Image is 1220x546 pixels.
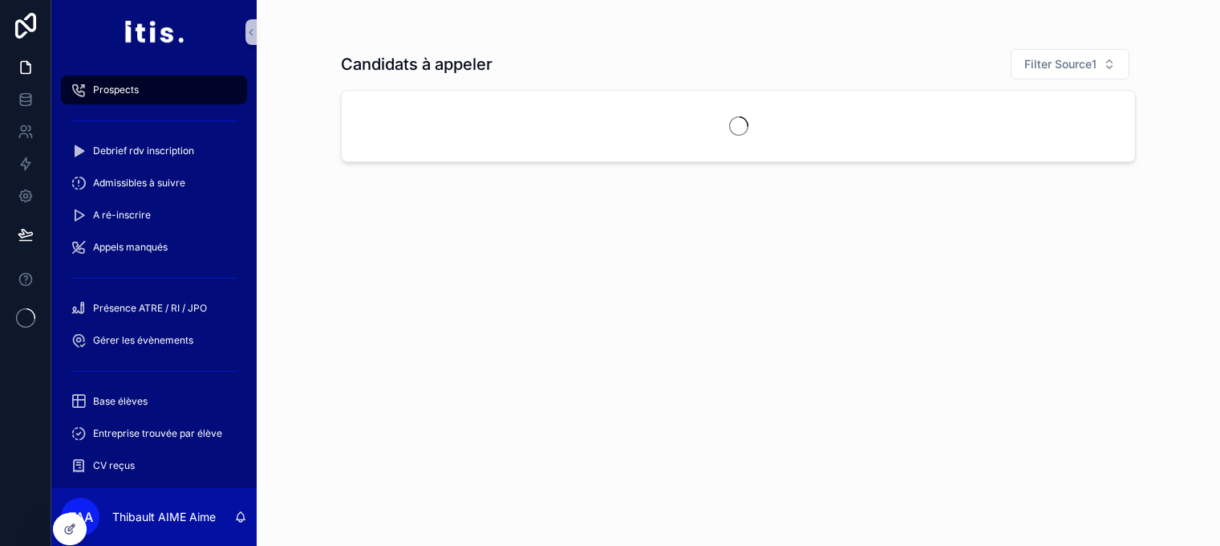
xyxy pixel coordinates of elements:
a: Prospects [61,75,247,104]
span: A ré-inscrire [93,209,151,222]
p: Thibault AIME Aime [112,509,216,525]
span: Base élèves [93,395,148,408]
span: Présence ATRE / RI / JPO [93,302,207,315]
span: TAA [68,507,93,527]
a: Admissibles à suivre [61,169,247,198]
img: App logo [124,19,184,45]
h1: Candidats à appeler [341,53,492,75]
button: Select Button [1011,49,1129,79]
span: Gérer les évènements [93,334,193,347]
a: A ré-inscrire [61,201,247,230]
a: Appels manqués [61,233,247,262]
span: CV reçus [93,459,135,472]
span: Filter Source1 [1024,56,1096,72]
span: Debrief rdv inscription [93,145,194,157]
span: Admissibles à suivre [93,177,185,189]
span: Appels manqués [93,241,168,254]
span: Entreprise trouvée par élève [93,427,222,440]
a: Présence ATRE / RI / JPO [61,294,247,323]
a: Entreprise trouvée par élève [61,419,247,448]
a: CV reçus [61,451,247,480]
div: scrollable content [51,64,257,488]
a: Debrief rdv inscription [61,136,247,165]
a: Base élèves [61,387,247,416]
a: Gérer les évènements [61,326,247,355]
span: Prospects [93,84,139,96]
